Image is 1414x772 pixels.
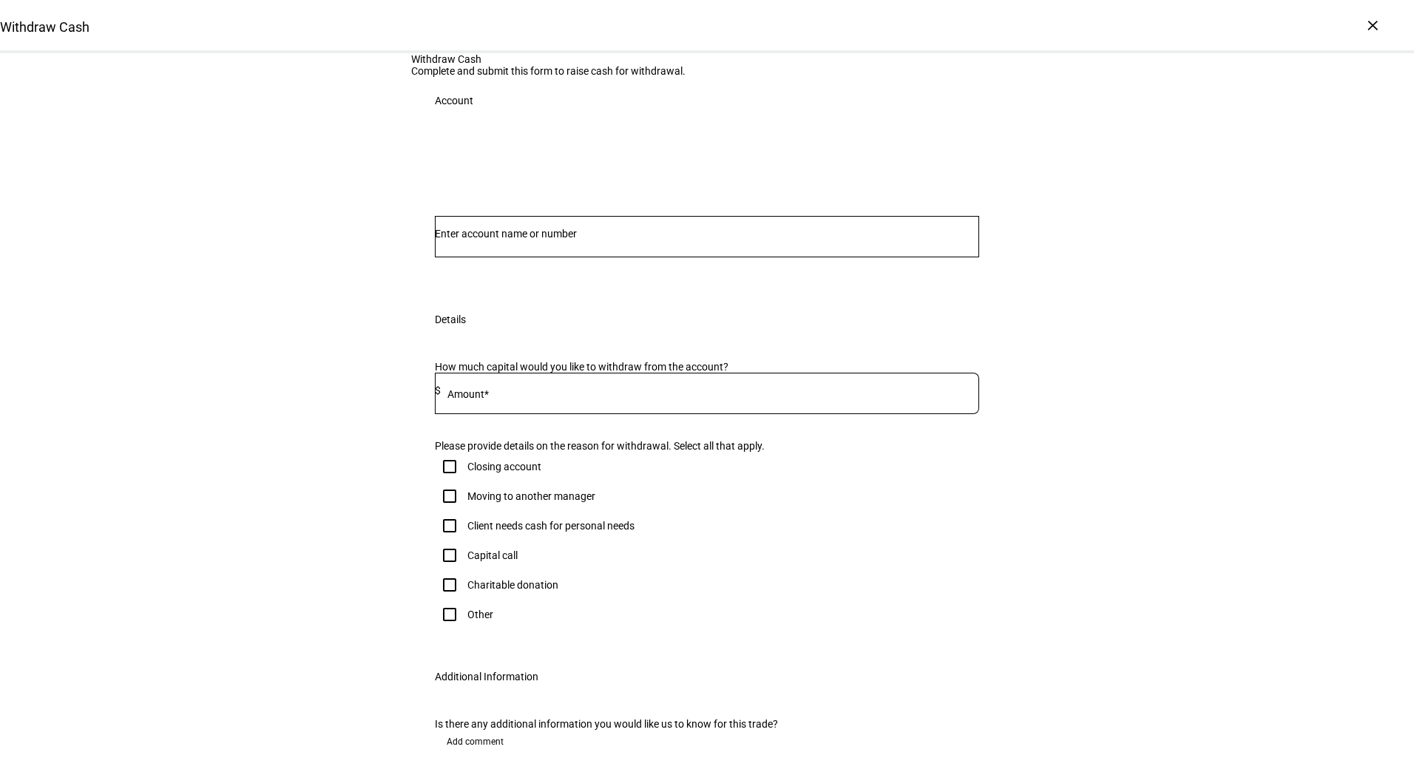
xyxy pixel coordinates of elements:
div: Charitable donation [467,579,558,591]
div: Moving to another manager [467,490,595,502]
div: Is there any additional information you would like us to know for this trade? [435,718,979,730]
div: Other [467,609,493,620]
div: Complete and submit this form to raise cash for withdrawal. [411,65,1003,77]
div: Please provide details on the reason for withdrawal. Select all that apply. [435,440,979,452]
mat-label: Amount* [447,388,489,400]
div: Additional Information [435,671,538,683]
div: Closing account [467,461,541,473]
div: Withdraw Cash [411,53,1003,65]
span: Add comment [447,730,504,754]
div: × [1361,13,1384,37]
div: How much capital would you like to withdraw from the account? [435,361,979,373]
div: Details [435,314,466,325]
div: Capital call [467,549,518,561]
div: Client needs cash for personal needs [467,520,635,532]
button: Add comment [435,730,515,754]
span: $ [435,385,441,396]
div: Account [435,95,473,106]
